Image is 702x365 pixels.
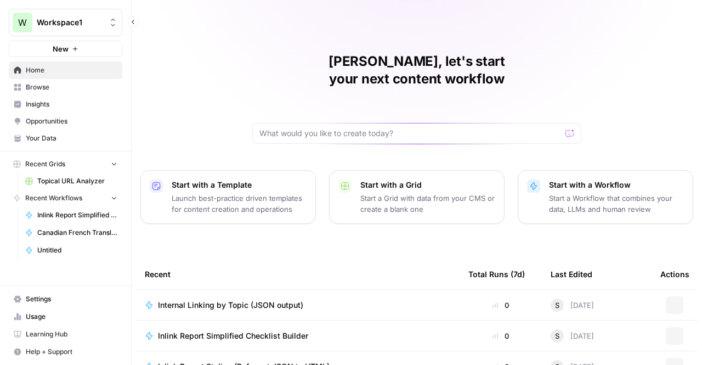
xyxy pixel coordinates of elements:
a: Internal Linking by Topic (JSON output) [145,300,451,311]
div: Recent [145,259,451,289]
span: W [18,16,27,29]
p: Launch best-practice driven templates for content creation and operations [172,193,307,215]
div: Total Runs (7d) [468,259,525,289]
span: S [555,300,559,311]
a: Home [9,61,122,79]
a: Browse [9,78,122,96]
span: Untitled [37,245,117,255]
button: Help + Support [9,343,122,361]
button: Start with a WorkflowStart a Workflow that combines your data, LLMs and human review [518,170,693,224]
h1: [PERSON_NAME], let's start your next content workflow [252,53,581,88]
button: Recent Workflows [9,190,122,206]
div: Actions [660,259,689,289]
span: Learning Hub [26,329,117,339]
span: Help + Support [26,347,117,357]
span: Recent Grids [25,159,65,169]
span: Inlink Report Simplified Checklist Builder [158,330,308,341]
span: Settings [26,294,117,304]
button: New [9,41,122,57]
div: 0 [468,330,533,341]
span: New [53,43,69,54]
span: Browse [26,82,117,92]
a: Untitled [20,242,122,259]
p: Start a Grid with data from your CMS or create a blank one [360,193,495,215]
span: Workspace1 [37,17,103,28]
div: [DATE] [551,299,594,312]
span: Canadian French Translation Testing [37,228,117,238]
button: Start with a TemplateLaunch best-practice driven templates for content creation and operations [140,170,316,224]
a: Inlink Report Simplified Checklist Builder [145,330,451,341]
a: Opportunities [9,113,122,130]
button: Start with a GridStart a Grid with data from your CMS or create a blank one [329,170,505,224]
p: Start with a Template [172,179,307,190]
div: Last Edited [551,259,592,289]
span: Topical URL Analyzer [37,176,117,186]
a: Canadian French Translation Testing [20,224,122,242]
button: Workspace: Workspace1 [9,9,122,36]
a: Insights [9,96,122,113]
span: Your Data [26,133,117,143]
a: Inlink Report Simplified Checklist Builder [20,206,122,224]
a: Your Data [9,130,122,147]
span: Usage [26,312,117,322]
span: Inlink Report Simplified Checklist Builder [37,210,117,220]
span: Internal Linking by Topic (JSON output) [158,300,303,311]
span: Insights [26,99,117,109]
a: Settings [9,290,122,308]
span: Home [26,65,117,75]
input: What would you like to create today? [259,128,561,139]
a: Learning Hub [9,325,122,343]
p: Start with a Workflow [549,179,684,190]
a: Usage [9,308,122,325]
div: 0 [468,300,533,311]
button: Recent Grids [9,156,122,172]
span: Opportunities [26,116,117,126]
span: Recent Workflows [25,193,82,203]
a: Topical URL Analyzer [20,172,122,190]
span: S [555,330,559,341]
p: Start with a Grid [360,179,495,190]
div: [DATE] [551,329,594,342]
p: Start a Workflow that combines your data, LLMs and human review [549,193,684,215]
